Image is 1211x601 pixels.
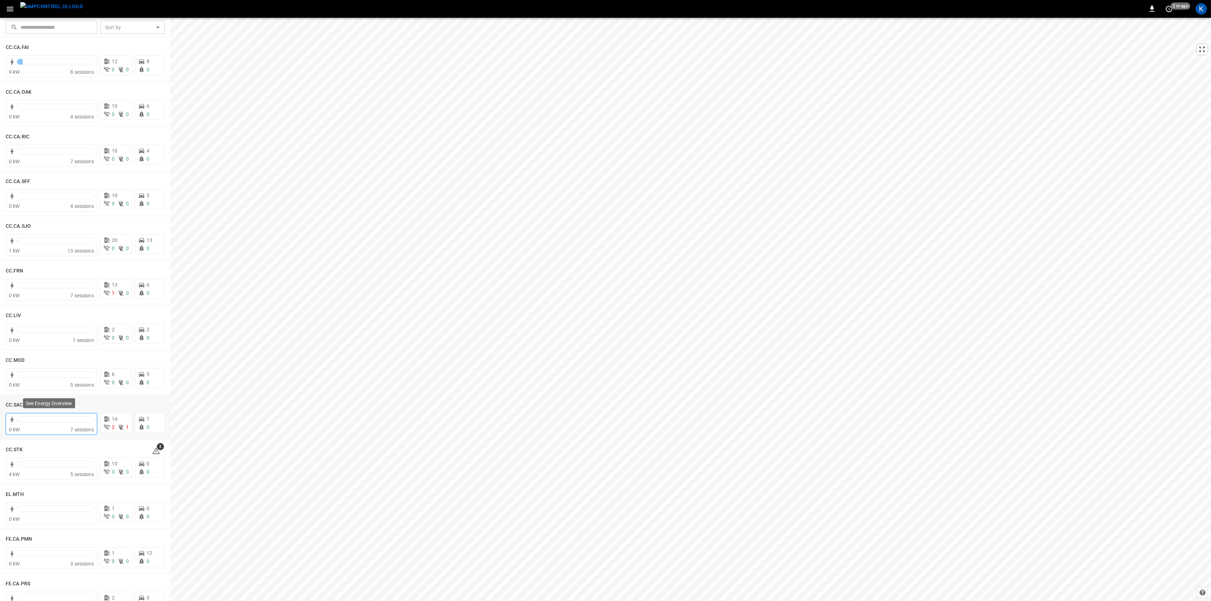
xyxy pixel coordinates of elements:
span: 1 [126,424,129,430]
span: 5 [147,371,149,377]
span: 0 [126,335,129,341]
span: 2 [147,327,149,332]
span: 12 [147,550,152,556]
span: 4 sessions [70,114,94,120]
span: 0 [112,111,115,117]
span: 0 [147,335,149,341]
span: 0 kW [9,159,20,164]
span: 7 sessions [70,159,94,164]
h6: CC.CA.FAI [6,44,29,51]
span: 0 [112,246,115,251]
span: 0 [126,111,129,117]
span: 3 [157,443,164,450]
span: 7 sessions [70,293,94,298]
span: 0 kW [9,114,20,120]
span: 0 kW [9,382,20,388]
span: 0 [112,469,115,475]
p: See Energy Overview [26,400,72,407]
span: 6 [147,103,149,109]
span: 10 [112,461,117,467]
span: 13 sessions [67,248,94,254]
span: 4 [147,148,149,154]
span: 0 [147,201,149,206]
span: 0 kW [9,337,20,343]
span: 1 [112,290,115,296]
span: 6 [112,371,115,377]
span: 10 [112,103,117,109]
span: 1 [112,506,115,511]
span: 0 [147,67,149,72]
span: 8 [147,59,149,64]
span: 0 [112,201,115,206]
span: 0 kW [9,293,20,298]
h6: CC.CA.SJO [6,222,31,230]
span: 0 [126,514,129,519]
span: 0 [126,558,129,564]
span: 1 kW [9,248,20,254]
span: 7 [147,416,149,422]
span: 0 [112,67,115,72]
span: 2 [112,595,115,601]
span: 0 [147,246,149,251]
span: 3 sessions [70,561,94,567]
button: set refresh interval [1163,3,1175,15]
span: 0 kW [9,561,20,567]
span: 10 [112,193,117,198]
span: 0 [126,380,129,385]
span: 0 [126,246,129,251]
h6: FE.CA.PMN [6,535,32,543]
h6: EL.MTH [6,491,24,498]
span: 0 [147,111,149,117]
span: 2 m ago [1171,2,1190,10]
span: 0 [147,156,149,162]
span: 0 [112,156,115,162]
span: 10 [112,148,117,154]
span: 2 [112,424,115,430]
h6: CC.MOD [6,357,25,364]
span: 4 kW [9,472,20,477]
span: 0 [147,461,149,467]
h6: CC.CA.RIC [6,133,29,141]
span: 0 [112,514,115,519]
span: 1 [112,550,115,556]
span: 13 [112,282,117,288]
span: 0 [126,201,129,206]
span: 0 [147,514,149,519]
span: 0 kW [9,427,20,432]
span: 0 [147,558,149,564]
span: 0 kW [9,516,20,522]
h6: CC.CA.OAK [6,88,32,96]
span: 5 sessions [70,382,94,388]
span: 0 [126,469,129,475]
span: 12 [112,59,117,64]
div: profile-icon [1196,3,1207,15]
span: 0 [147,290,149,296]
span: 6 [147,282,149,288]
span: 0 [147,380,149,385]
span: 20 [112,237,117,243]
h6: FE.CA.PRS [6,580,30,588]
h6: CC.STK [6,446,23,454]
span: 2 [112,327,115,332]
h6: CC.LIV [6,312,21,320]
span: 0 [147,506,149,511]
span: 13 [147,237,152,243]
span: 0 [126,67,129,72]
span: 5 sessions [70,472,94,477]
span: 14 [112,416,117,422]
span: 0 [147,469,149,475]
span: 5 [147,595,149,601]
span: 0 [112,380,115,385]
span: 0 [147,424,149,430]
span: 0 [126,290,129,296]
h6: CC.SAC [6,401,23,409]
span: 0 [112,558,115,564]
span: 0 [112,335,115,341]
span: 0 kW [9,203,20,209]
img: ampcontrol.io logo [20,2,83,11]
span: 4 sessions [70,203,94,209]
h6: CC.FRN [6,267,23,275]
h6: CC.CA.SFF [6,178,30,186]
span: 1 session [73,337,94,343]
span: 7 sessions [70,427,94,432]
